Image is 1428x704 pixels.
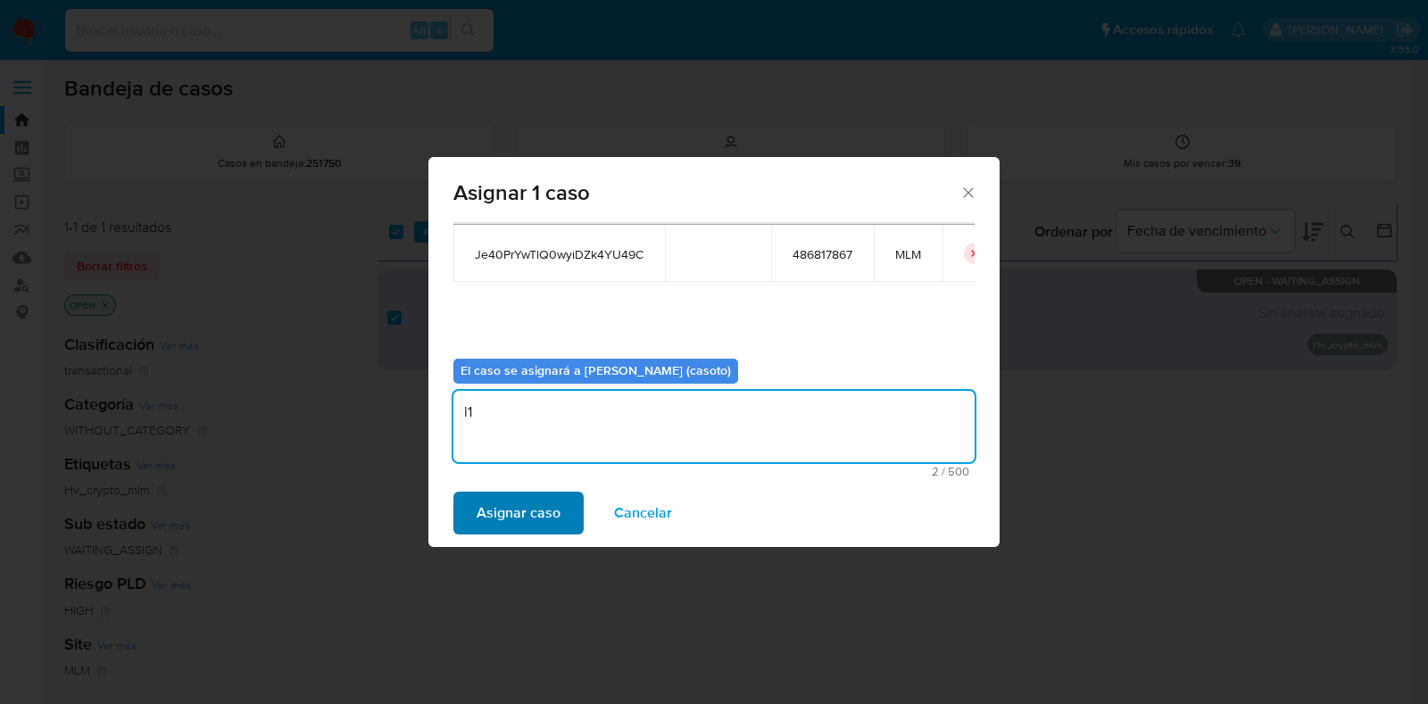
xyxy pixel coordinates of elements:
span: MLM [895,246,921,262]
span: 486817867 [793,246,852,262]
span: Máximo 500 caracteres [459,466,969,477]
button: Cerrar ventana [959,184,976,200]
div: assign-modal [428,157,1000,547]
span: Je40PrYwTlQ0wyiDZk4YU49C [475,246,643,262]
button: Cancelar [591,492,695,534]
span: Cancelar [614,493,672,533]
b: El caso se asignará a [PERSON_NAME] (casoto) [461,361,731,379]
span: Asignar caso [477,493,560,533]
button: icon-button [964,243,985,264]
textarea: l1 [453,391,975,462]
button: Asignar caso [453,492,584,534]
span: Asignar 1 caso [453,182,959,203]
